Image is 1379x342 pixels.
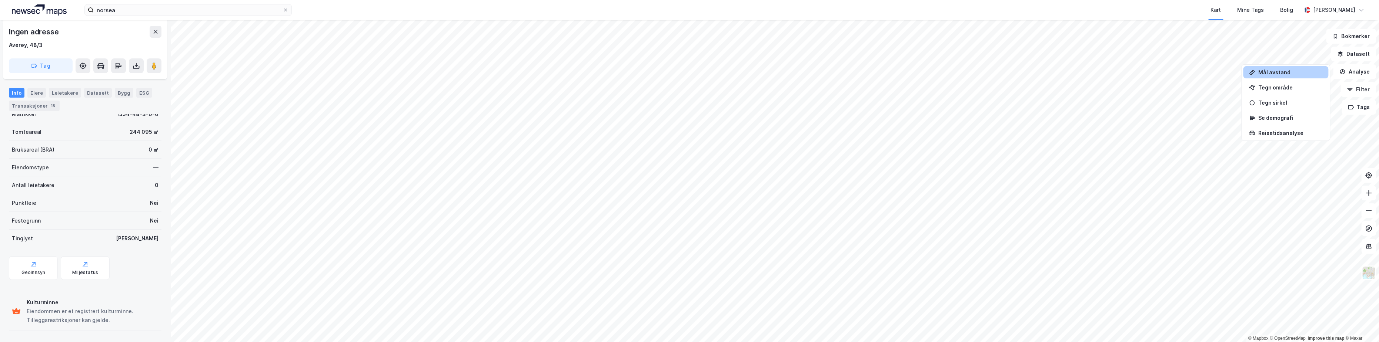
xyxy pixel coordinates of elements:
[1211,6,1221,14] div: Kart
[9,88,24,98] div: Info
[130,128,158,136] div: 244 095 ㎡
[117,110,158,119] div: 1554-48-3-0-0
[49,88,81,98] div: Leietakere
[12,181,54,190] div: Antall leietakere
[12,163,49,172] div: Eiendomstype
[84,88,112,98] div: Datasett
[9,101,60,111] div: Transaksjoner
[1326,29,1376,44] button: Bokmerker
[1258,115,1322,121] div: Se demografi
[1258,69,1322,75] div: Mål avstand
[1331,47,1376,61] button: Datasett
[115,88,133,98] div: Bygg
[1280,6,1293,14] div: Bolig
[1237,6,1264,14] div: Mine Tags
[155,181,158,190] div: 0
[49,102,57,109] div: 18
[1340,82,1376,97] button: Filter
[1258,99,1322,106] div: Tegn sirkel
[1342,100,1376,115] button: Tags
[153,163,158,172] div: —
[150,199,158,207] div: Nei
[27,88,46,98] div: Eiere
[136,88,152,98] div: ESG
[1270,336,1306,341] a: OpenStreetMap
[21,270,46,275] div: Geoinnsyn
[1313,6,1355,14] div: [PERSON_NAME]
[1258,130,1322,136] div: Reisetidsanalyse
[27,307,158,325] div: Eiendommen er et registrert kulturminne. Tilleggsrestriksjoner kan gjelde.
[1258,84,1322,91] div: Tegn område
[9,26,60,38] div: Ingen adresse
[1362,266,1376,280] img: Z
[150,216,158,225] div: Nei
[12,199,36,207] div: Punktleie
[12,128,41,136] div: Tomteareal
[12,234,33,243] div: Tinglyst
[27,298,158,307] div: Kulturminne
[9,58,73,73] button: Tag
[1248,336,1268,341] a: Mapbox
[12,216,41,225] div: Festegrunn
[148,145,158,154] div: 0 ㎡
[1308,336,1344,341] a: Improve this map
[9,41,43,50] div: Averøy, 48/3
[12,145,54,154] div: Bruksareal (BRA)
[1342,307,1379,342] iframe: Chat Widget
[1333,64,1376,79] button: Analyse
[116,234,158,243] div: [PERSON_NAME]
[72,270,98,275] div: Miljøstatus
[94,4,283,16] input: Søk på adresse, matrikkel, gårdeiere, leietakere eller personer
[12,110,36,119] div: Matrikkel
[12,4,67,16] img: logo.a4113a55bc3d86da70a041830d287a7e.svg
